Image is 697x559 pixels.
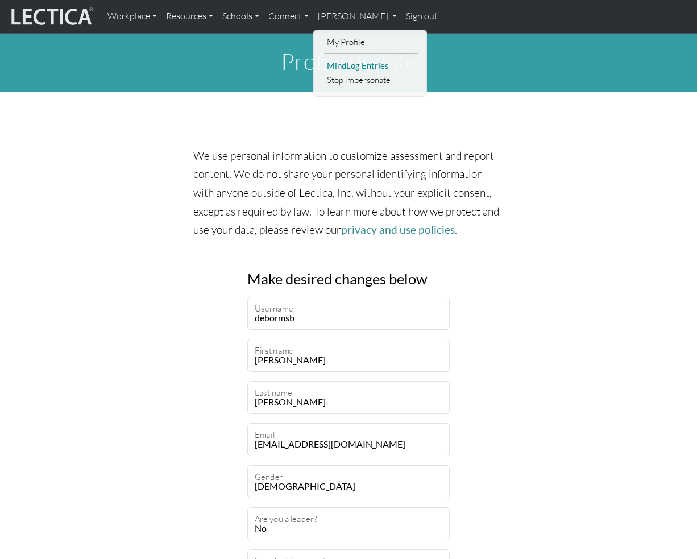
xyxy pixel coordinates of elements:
a: Workplace [103,5,161,28]
input: your username [247,297,450,330]
a: MindLog Entries [324,59,418,73]
a: Connect [264,5,313,28]
a: privacy and use policies. [341,223,457,236]
a: Schools [218,5,264,28]
input: last name [247,381,450,414]
a: Resources [161,5,218,28]
img: lecticalive [9,6,94,27]
a: My Profile [324,35,418,49]
ul: [PERSON_NAME] [324,35,418,88]
input: first name [247,339,450,372]
a: [PERSON_NAME] [313,5,401,28]
p: We use personal information to customize assessment and report content. We do not share your pers... [193,147,504,239]
h3: Make desired changes below [247,270,450,288]
a: Stop impersonate [324,73,418,87]
a: Sign out [401,5,442,28]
